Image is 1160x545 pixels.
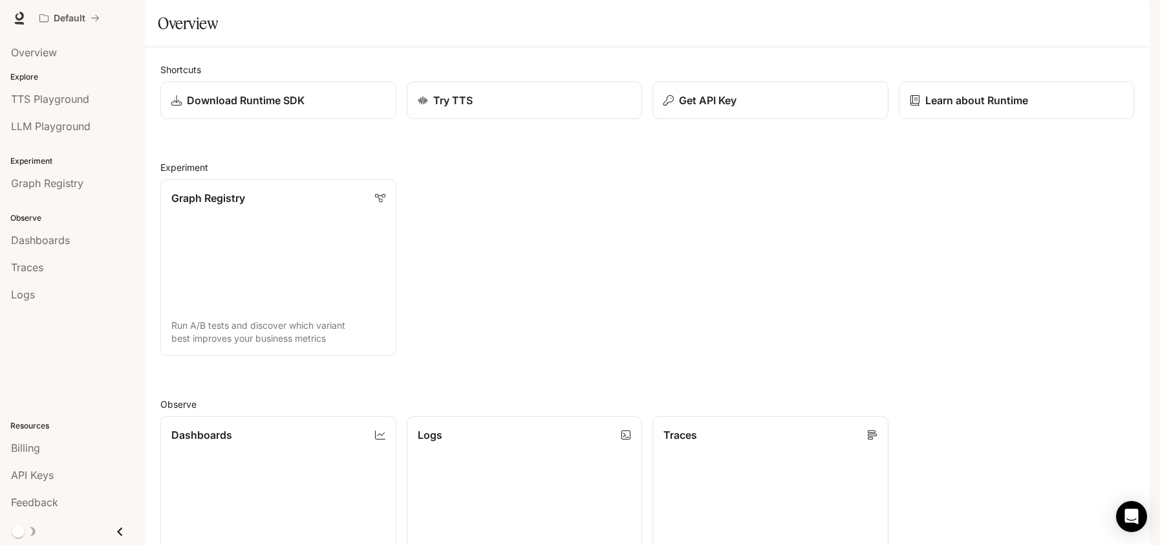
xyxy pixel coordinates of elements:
[171,427,232,443] p: Dashboards
[925,93,1028,108] p: Learn about Runtime
[433,93,473,108] p: Try TTS
[160,179,396,356] a: Graph RegistryRun A/B tests and discover which variant best improves your business metrics
[1116,501,1147,532] div: Open Intercom Messenger
[171,190,245,206] p: Graph Registry
[418,427,442,443] p: Logs
[407,82,643,119] a: Try TTS
[54,13,85,24] p: Default
[899,82,1135,119] a: Learn about Runtime
[158,10,218,36] h1: Overview
[160,397,1134,411] h2: Observe
[34,5,105,31] button: All workspaces
[160,161,1134,174] h2: Experiment
[160,63,1134,76] h2: Shortcuts
[160,82,396,119] a: Download Runtime SDK
[663,427,697,443] p: Traces
[652,82,888,119] button: Get API Key
[679,93,736,108] p: Get API Key
[171,319,385,345] p: Run A/B tests and discover which variant best improves your business metrics
[187,93,305,108] p: Download Runtime SDK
